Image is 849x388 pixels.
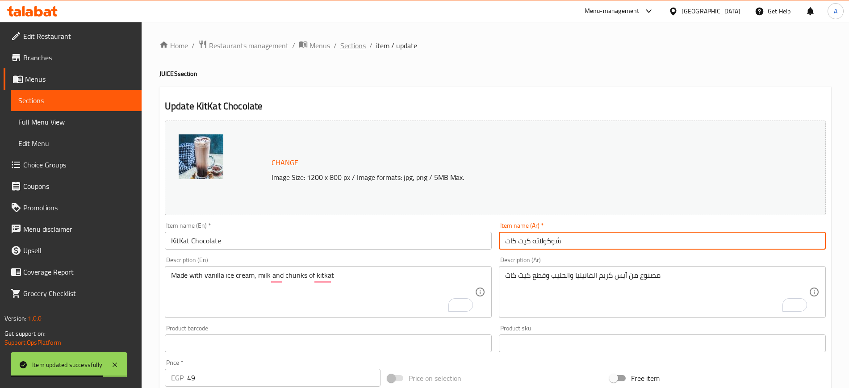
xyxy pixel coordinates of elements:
span: Coverage Report [23,267,134,277]
span: Branches [23,52,134,63]
span: Version: [4,313,26,324]
input: Please enter product barcode [165,334,492,352]
a: Restaurants management [198,40,289,51]
a: Sections [340,40,366,51]
li: / [292,40,295,51]
span: Full Menu View [18,117,134,127]
a: Branches [4,47,142,68]
nav: breadcrumb [159,40,831,51]
li: / [192,40,195,51]
a: Sections [11,90,142,111]
a: Menu disclaimer [4,218,142,240]
span: Grocery Checklist [23,288,134,299]
span: 1.0.0 [28,313,42,324]
span: Edit Menu [18,138,134,149]
span: Edit Restaurant [23,31,134,42]
span: Menus [309,40,330,51]
div: [GEOGRAPHIC_DATA] [682,6,740,16]
input: Please enter price [187,369,381,387]
a: Coverage Report [4,261,142,283]
span: Restaurants management [209,40,289,51]
a: Coupons [4,175,142,197]
span: Menu disclaimer [23,224,134,234]
a: Support.OpsPlatform [4,337,61,348]
div: Menu-management [585,6,640,17]
img: KitKat_Chocolate638921614150215018.jpg [179,134,223,179]
input: Enter name En [165,232,492,250]
a: Menus [299,40,330,51]
span: Get support on: [4,328,46,339]
h4: JUICES section [159,69,831,78]
a: Upsell [4,240,142,261]
p: Image Size: 1200 x 800 px / Image formats: jpg, png / 5MB Max. [268,172,743,183]
span: Menus [25,74,134,84]
span: item / update [376,40,417,51]
span: Change [272,156,298,169]
span: A [834,6,837,16]
textarea: To enrich screen reader interactions, please activate Accessibility in Grammarly extension settings [171,271,475,313]
button: Change [268,154,302,172]
a: Full Menu View [11,111,142,133]
span: Price on selection [409,373,461,384]
a: Promotions [4,197,142,218]
a: Edit Restaurant [4,25,142,47]
a: Grocery Checklist [4,283,142,304]
a: Edit Menu [11,133,142,154]
input: Enter name Ar [499,232,826,250]
input: Please enter product sku [499,334,826,352]
span: Choice Groups [23,159,134,170]
p: EGP [171,372,184,383]
div: Item updated successfully [32,360,102,370]
li: / [334,40,337,51]
textarea: To enrich screen reader interactions, please activate Accessibility in Grammarly extension settings [505,271,809,313]
span: Promotions [23,202,134,213]
a: Menus [4,68,142,90]
a: Choice Groups [4,154,142,175]
span: Coupons [23,181,134,192]
h2: Update KitKat Chocolate [165,100,826,113]
a: Home [159,40,188,51]
span: Free item [631,373,660,384]
span: Upsell [23,245,134,256]
li: / [369,40,372,51]
span: Sections [18,95,134,106]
